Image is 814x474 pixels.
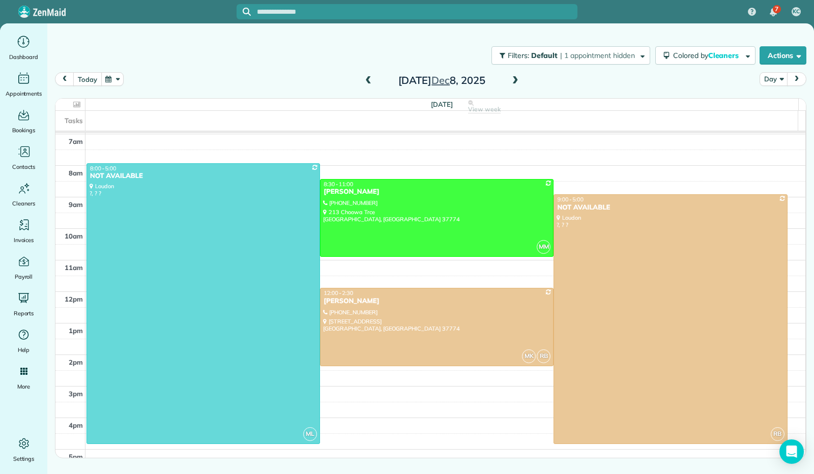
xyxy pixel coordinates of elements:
span: 12pm [65,295,83,303]
button: Actions [760,46,806,65]
a: Payroll [4,253,43,282]
span: Contacts [12,162,35,172]
a: Appointments [4,70,43,99]
div: 7 unread notifications [763,1,784,23]
a: Dashboard [4,34,43,62]
a: Settings [4,435,43,464]
span: MM [537,240,550,254]
button: next [787,72,806,86]
span: RB [771,427,784,441]
span: Dashboard [9,52,38,62]
span: Colored by [673,51,742,60]
span: Invoices [14,235,34,245]
button: today [73,72,101,86]
span: [DATE] [431,100,453,108]
a: Cleaners [4,180,43,209]
span: 2pm [69,358,83,366]
span: 5pm [69,453,83,461]
a: Filters: Default | 1 appointment hidden [486,46,650,65]
span: Reports [14,308,34,318]
span: Filters: [508,51,529,60]
a: Invoices [4,217,43,245]
button: Colored byCleaners [655,46,755,65]
span: Tasks [65,116,83,125]
span: Payroll [15,272,33,282]
div: NOT AVAILABLE [90,172,317,181]
span: Bookings [12,125,36,135]
span: ML [303,427,317,441]
span: 8:30 - 11:00 [324,181,353,188]
a: Bookings [4,107,43,135]
span: Cleaners [708,51,741,60]
span: 8am [69,169,83,177]
button: Focus search [237,8,251,16]
div: [PERSON_NAME] [323,188,550,196]
span: Settings [13,454,35,464]
span: MK [522,349,536,363]
span: 11am [65,263,83,272]
button: Day [760,72,788,86]
button: Filters: Default | 1 appointment hidden [491,46,650,65]
span: Appointments [6,88,42,99]
span: 10am [65,232,83,240]
span: 7am [69,137,83,145]
button: prev [55,72,74,86]
span: View week [468,105,501,113]
span: More [17,381,30,392]
span: 9am [69,200,83,209]
div: Open Intercom Messenger [779,439,804,464]
span: RB [537,349,550,363]
div: NOT AVAILABLE [557,203,784,212]
span: 3pm [69,390,83,398]
span: 8:00 - 5:00 [90,165,117,172]
a: Contacts [4,143,43,172]
span: 1pm [69,327,83,335]
span: Dec [431,74,450,86]
span: Cleaners [12,198,35,209]
h2: [DATE] 8, 2025 [378,75,505,86]
span: | 1 appointment hidden [560,51,635,60]
a: Reports [4,290,43,318]
span: 9:00 - 5:00 [557,196,584,203]
span: 4pm [69,421,83,429]
span: KC [793,8,800,16]
span: Default [531,51,558,60]
span: 12:00 - 2:30 [324,289,353,297]
svg: Focus search [243,8,251,16]
div: [PERSON_NAME] [323,297,550,306]
a: Help [4,327,43,355]
span: Help [18,345,30,355]
span: 7 [775,5,778,13]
